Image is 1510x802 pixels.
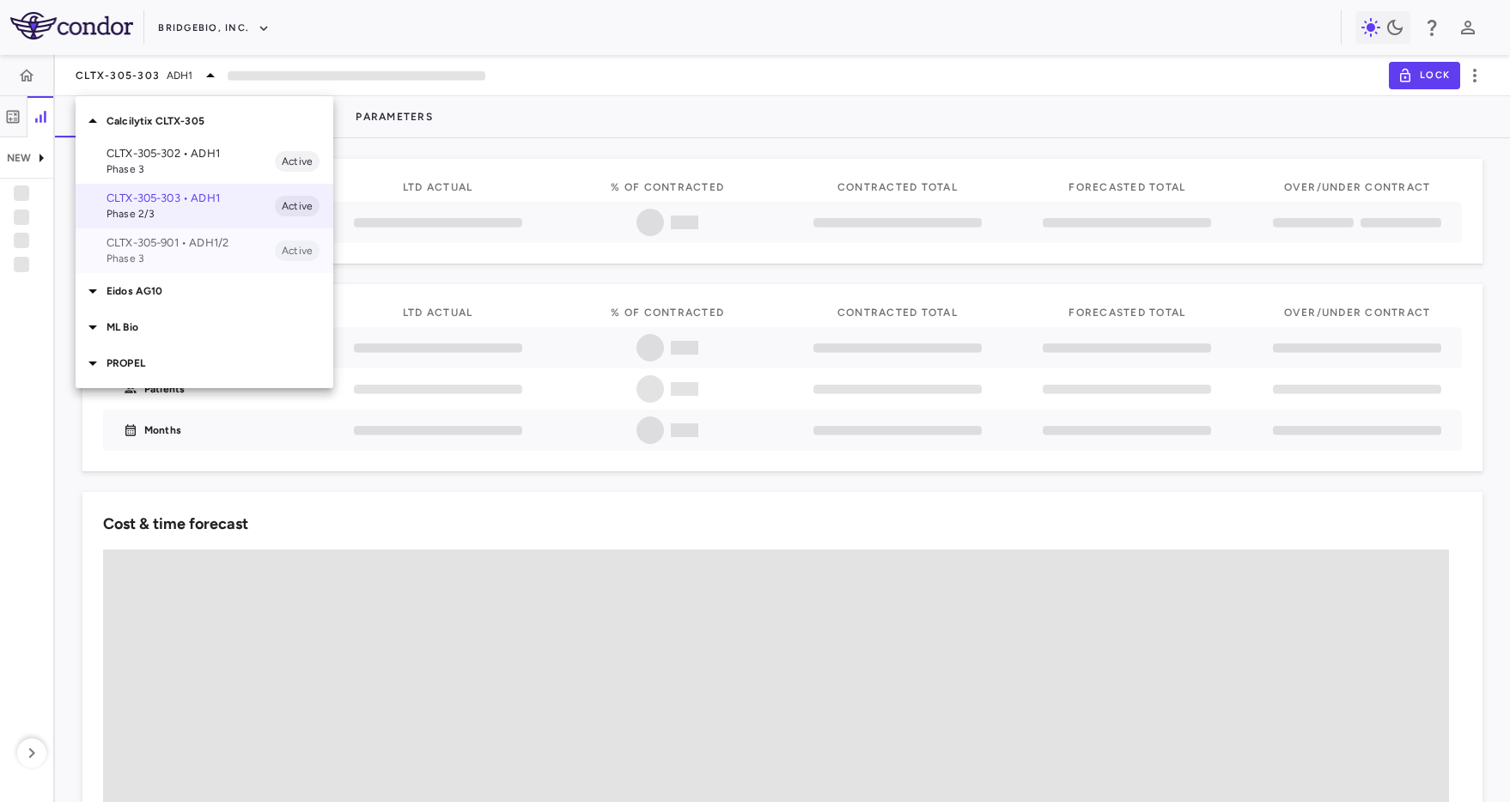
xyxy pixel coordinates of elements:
[275,154,320,169] span: Active
[107,283,333,299] p: Eidos AG10
[107,251,275,266] span: Phase 3
[107,113,333,129] p: Calcilytix CLTX-305
[275,243,320,258] span: Active
[76,103,333,139] div: Calcilytix CLTX-305
[107,161,275,177] span: Phase 3
[107,206,275,222] span: Phase 2/3
[76,139,333,184] div: CLTX-305-302 • ADH1Phase 3Active
[107,319,333,335] p: ML Bio
[76,184,333,228] div: CLTX-305-303 • ADH1Phase 2/3Active
[76,309,333,345] div: ML Bio
[107,146,275,161] p: CLTX-305-302 • ADH1
[76,345,333,381] div: PROPEL
[107,191,275,206] p: CLTX-305-303 • ADH1
[76,228,333,273] div: CLTX-305-901 • ADH1/2Phase 3Active
[107,355,333,371] p: PROPEL
[275,198,320,214] span: Active
[76,273,333,309] div: Eidos AG10
[107,235,275,251] p: CLTX-305-901 • ADH1/2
